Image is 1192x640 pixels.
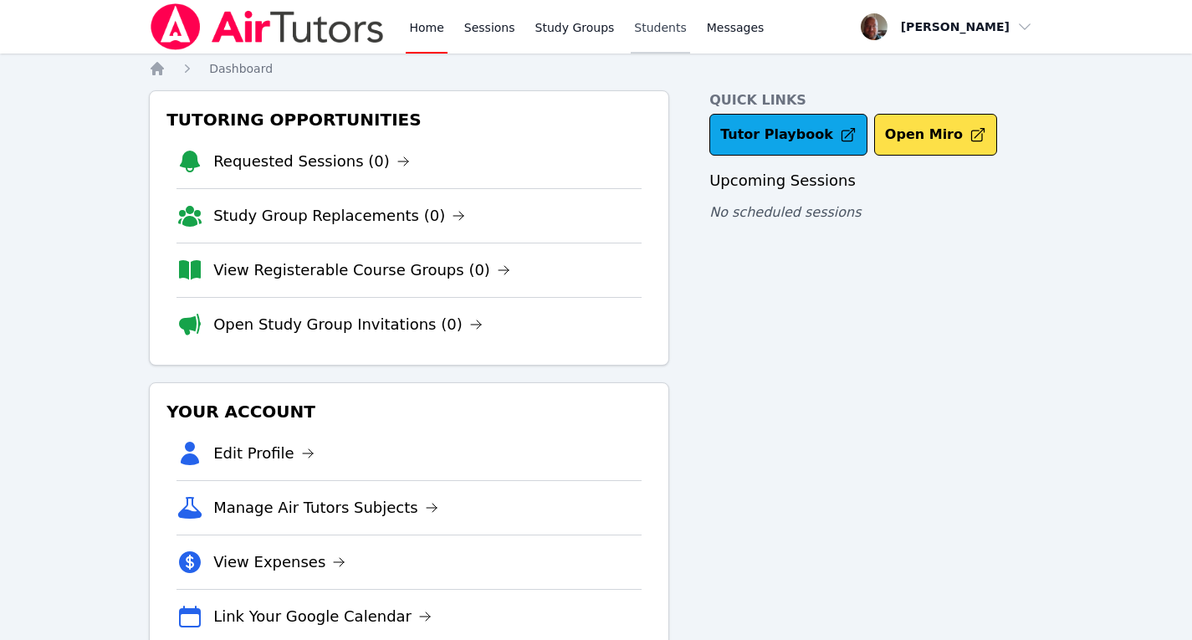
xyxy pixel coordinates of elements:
[149,60,1043,77] nav: Breadcrumb
[213,313,483,336] a: Open Study Group Invitations (0)
[709,169,1043,192] h3: Upcoming Sessions
[213,442,315,465] a: Edit Profile
[213,204,465,228] a: Study Group Replacements (0)
[709,204,861,220] span: No scheduled sessions
[213,605,432,628] a: Link Your Google Calendar
[213,150,410,173] a: Requested Sessions (0)
[163,105,655,135] h3: Tutoring Opportunities
[874,114,997,156] button: Open Miro
[209,60,273,77] a: Dashboard
[213,259,510,282] a: View Registerable Course Groups (0)
[707,19,765,36] span: Messages
[213,496,438,520] a: Manage Air Tutors Subjects
[709,90,1043,110] h4: Quick Links
[149,3,386,50] img: Air Tutors
[209,62,273,75] span: Dashboard
[709,114,867,156] a: Tutor Playbook
[163,397,655,427] h3: Your Account
[213,550,345,574] a: View Expenses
